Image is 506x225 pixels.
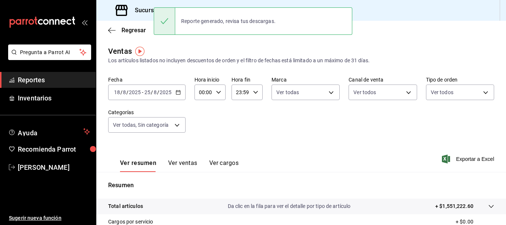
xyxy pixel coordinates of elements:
[426,77,494,82] label: Tipo de orden
[129,6,222,15] h3: Sucursal: Mochomos (Metepec)
[123,89,126,95] input: --
[113,121,169,129] span: Ver todas, Sin categoría
[228,202,351,210] p: Da clic en la fila para ver el detalle por tipo de artículo
[108,202,143,210] p: Total artículos
[5,54,91,62] a: Pregunta a Parrot AI
[18,144,90,154] span: Recomienda Parrot
[108,110,186,115] label: Categorías
[135,47,144,56] img: Tooltip marker
[114,89,120,95] input: --
[120,159,156,172] button: Ver resumen
[120,89,123,95] span: /
[157,89,159,95] span: /
[18,75,90,85] span: Reportes
[194,77,226,82] label: Hora inicio
[232,77,263,82] label: Hora fin
[431,89,453,96] span: Ver todos
[272,77,340,82] label: Marca
[153,89,157,95] input: --
[18,93,90,103] span: Inventarios
[121,27,146,34] span: Regresar
[353,89,376,96] span: Ver todos
[120,159,239,172] div: navigation tabs
[126,89,129,95] span: /
[81,19,87,25] button: open_drawer_menu
[8,44,91,60] button: Pregunta a Parrot AI
[108,77,186,82] label: Fecha
[108,46,132,57] div: Ventas
[108,57,494,64] div: Los artículos listados no incluyen descuentos de orden y el filtro de fechas está limitado a un m...
[168,159,197,172] button: Ver ventas
[108,27,146,34] button: Regresar
[276,89,299,96] span: Ver todas
[18,127,80,136] span: Ayuda
[349,77,417,82] label: Canal de venta
[18,162,90,172] span: [PERSON_NAME]
[20,49,80,56] span: Pregunta a Parrot AI
[435,202,473,210] p: + $1,551,222.60
[129,89,141,95] input: ----
[142,89,143,95] span: -
[151,89,153,95] span: /
[108,181,494,190] p: Resumen
[9,214,90,222] span: Sugerir nueva función
[443,155,494,163] button: Exportar a Excel
[175,13,282,29] div: Reporte generado, revisa tus descargas.
[159,89,172,95] input: ----
[209,159,239,172] button: Ver cargos
[144,89,151,95] input: --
